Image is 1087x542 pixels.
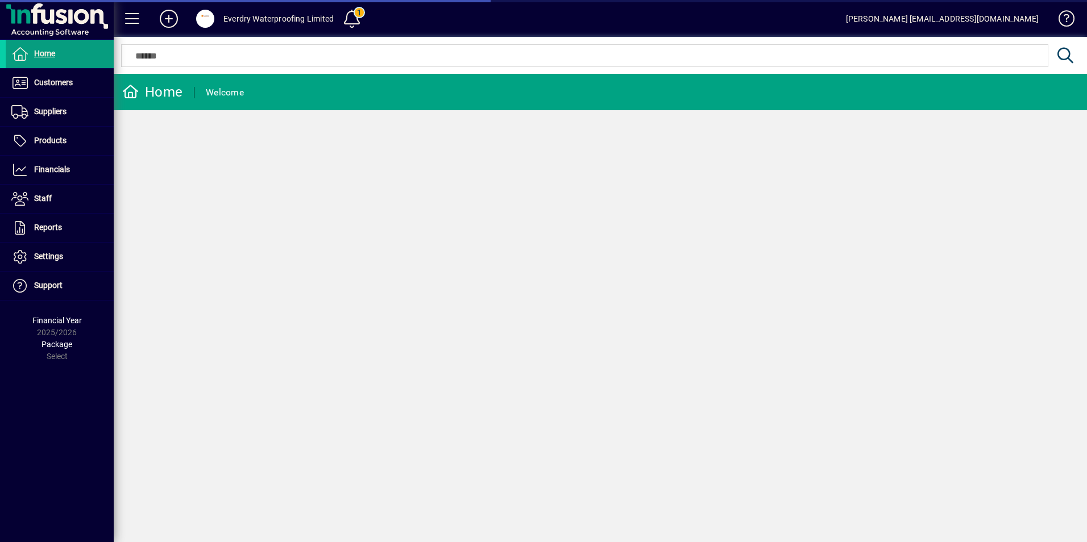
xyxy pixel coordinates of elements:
span: Customers [34,78,73,87]
span: Financials [34,165,70,174]
span: Home [34,49,55,58]
span: Reports [34,223,62,232]
a: Products [6,127,114,155]
div: Home [122,83,182,101]
a: Financials [6,156,114,184]
a: Reports [6,214,114,242]
div: Everdry Waterproofing Limited [223,10,334,28]
span: Settings [34,252,63,261]
button: Add [151,9,187,29]
span: Products [34,136,67,145]
a: Customers [6,69,114,97]
span: Suppliers [34,107,67,116]
a: Staff [6,185,114,213]
span: Financial Year [32,316,82,325]
span: Support [34,281,63,290]
div: Welcome [206,84,244,102]
button: Profile [187,9,223,29]
a: Settings [6,243,114,271]
span: Package [42,340,72,349]
a: Knowledge Base [1050,2,1073,39]
span: Staff [34,194,52,203]
a: Support [6,272,114,300]
div: [PERSON_NAME] [EMAIL_ADDRESS][DOMAIN_NAME] [846,10,1039,28]
a: Suppliers [6,98,114,126]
